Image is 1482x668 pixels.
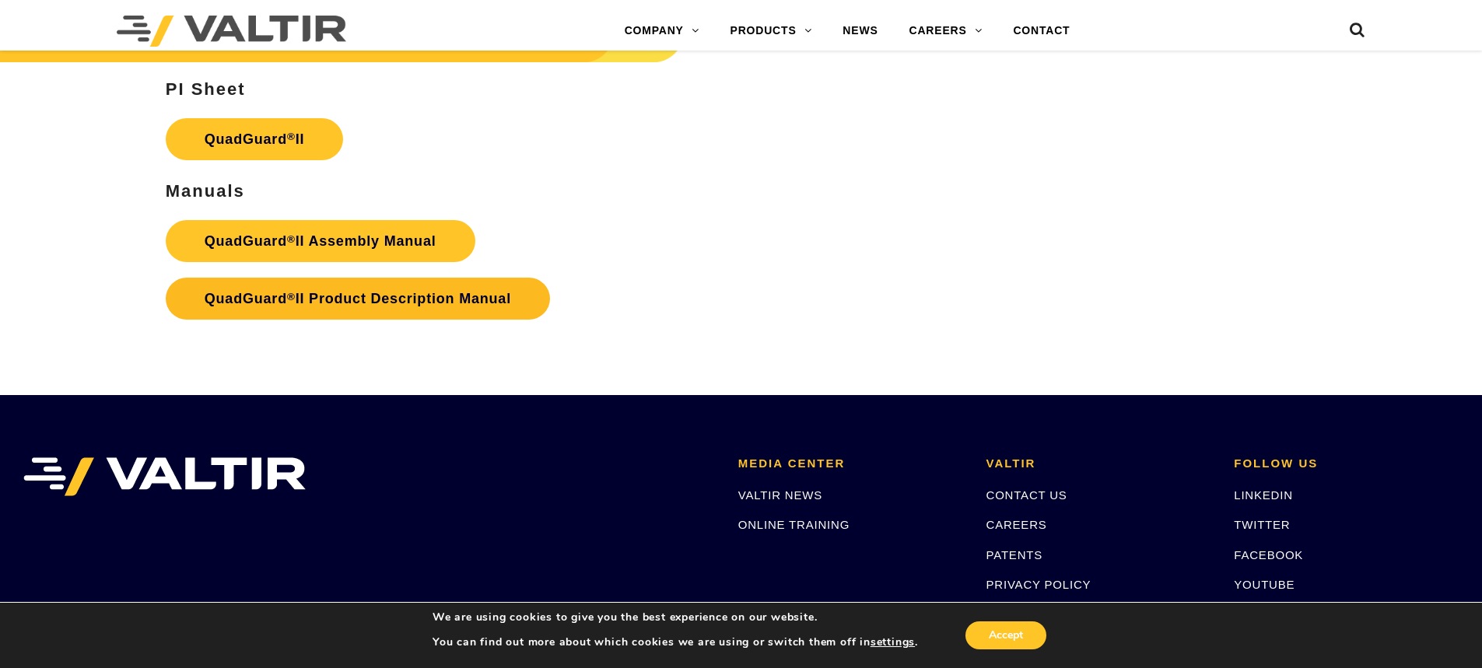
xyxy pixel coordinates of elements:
[433,635,918,649] p: You can find out more about which cookies we are using or switch them off in .
[986,488,1067,502] a: CONTACT US
[1234,518,1290,531] a: TWITTER
[986,578,1091,591] a: PRIVACY POLICY
[997,16,1085,47] a: CONTACT
[166,118,344,160] a: QuadGuard®II
[1234,548,1303,561] a: FACEBOOK
[827,16,893,47] a: NEWS
[166,181,245,201] strong: Manuals
[166,278,550,320] a: QuadGuard®II Product Description Manual
[609,16,715,47] a: COMPANY
[287,291,296,303] sup: ®
[738,488,822,502] a: VALTIR NEWS
[117,16,346,47] img: Valtir
[205,291,511,306] strong: QuadGuard II Product Description Manual
[986,518,1047,531] a: CAREERS
[715,16,828,47] a: PRODUCTS
[287,131,296,142] sup: ®
[205,233,436,249] strong: QuadGuard II Assembly Manual
[433,610,918,624] p: We are using cookies to give you the best experience on our website.
[738,518,850,531] a: ONLINE TRAINING
[871,635,915,649] button: settings
[894,16,998,47] a: CAREERS
[1234,578,1295,591] a: YOUTUBE
[738,457,963,470] h2: MEDIA CENTER
[23,457,306,496] img: VALTIR
[986,548,1043,561] a: PATENTS
[986,457,1211,470] h2: VALTIR
[166,79,246,99] strong: PI Sheet
[1234,488,1293,502] a: LINKEDIN
[287,233,296,245] sup: ®
[1234,457,1459,470] h2: FOLLOW US
[965,621,1046,649] button: Accept
[166,220,475,262] a: QuadGuard®II Assembly Manual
